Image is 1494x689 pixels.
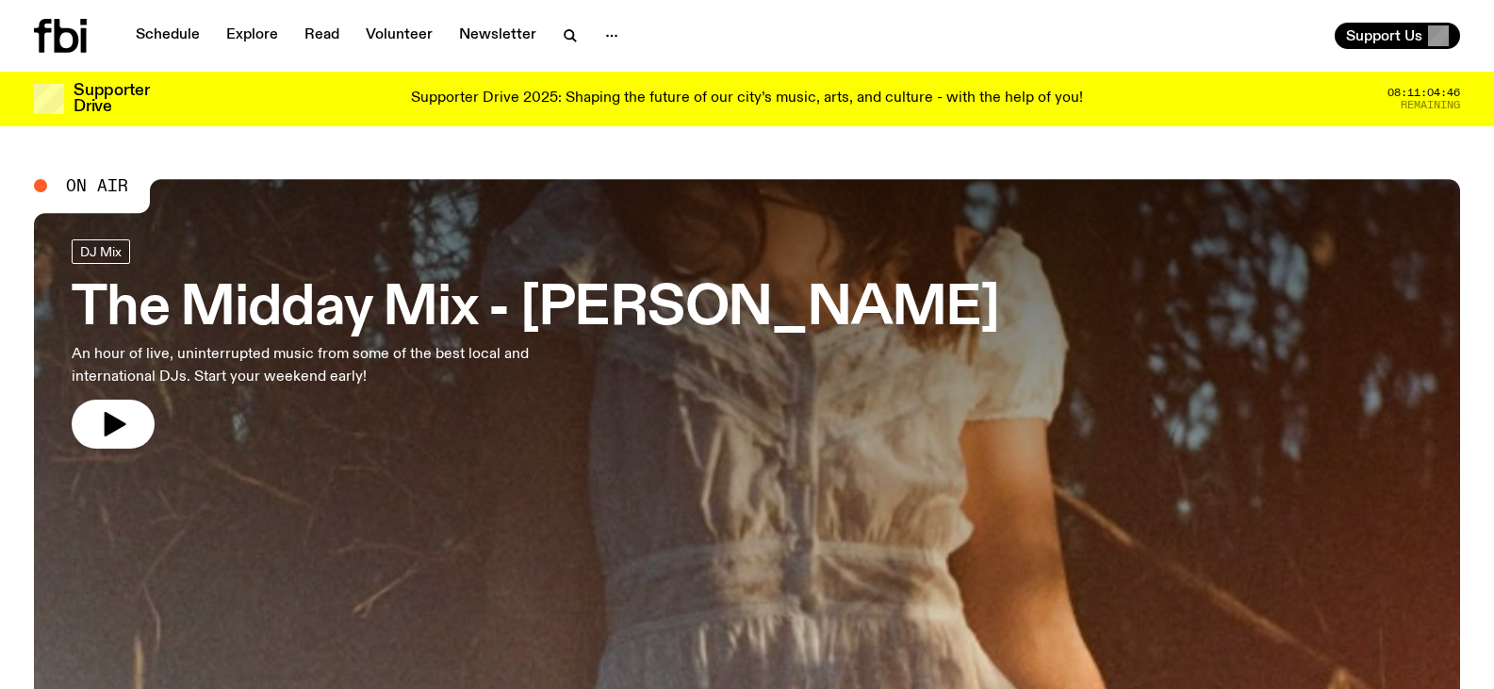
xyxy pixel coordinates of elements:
p: An hour of live, uninterrupted music from some of the best local and international DJs. Start you... [72,343,554,388]
a: Read [293,23,351,49]
h3: The Midday Mix - [PERSON_NAME] [72,283,999,336]
h3: Supporter Drive [74,83,149,115]
span: Support Us [1346,27,1422,44]
a: Newsletter [448,23,548,49]
span: Remaining [1401,100,1460,110]
a: The Midday Mix - [PERSON_NAME]An hour of live, uninterrupted music from some of the best local an... [72,239,999,449]
span: On Air [66,177,128,194]
a: Explore [215,23,289,49]
button: Support Us [1335,23,1460,49]
a: Volunteer [354,23,444,49]
p: Supporter Drive 2025: Shaping the future of our city’s music, arts, and culture - with the help o... [411,90,1083,107]
a: DJ Mix [72,239,130,264]
a: Schedule [124,23,211,49]
span: DJ Mix [80,244,122,258]
span: 08:11:04:46 [1387,88,1460,98]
